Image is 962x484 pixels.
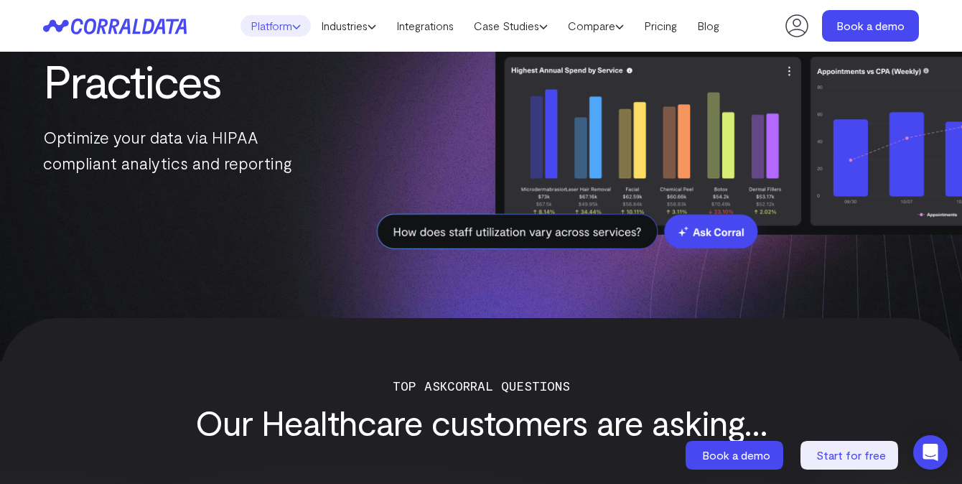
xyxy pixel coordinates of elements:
a: Case Studies [464,15,558,37]
h3: Our Healthcare customers are asking... [50,403,912,442]
a: Book a demo [822,10,919,42]
div: Open Intercom Messenger [913,435,948,470]
a: Integrations [386,15,464,37]
a: Industries [311,15,386,37]
span: Book a demo [702,448,770,462]
a: Compare [558,15,634,37]
a: Blog [687,15,729,37]
a: Start for free [800,441,901,470]
p: Top ASKCorral Questions [50,376,912,396]
a: Book a demo [686,441,786,470]
a: Platform [240,15,311,37]
span: Start for free [816,448,886,462]
a: Pricing [634,15,687,37]
p: Optimize your data via HIPAA compliant analytics and reporting [43,124,301,176]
